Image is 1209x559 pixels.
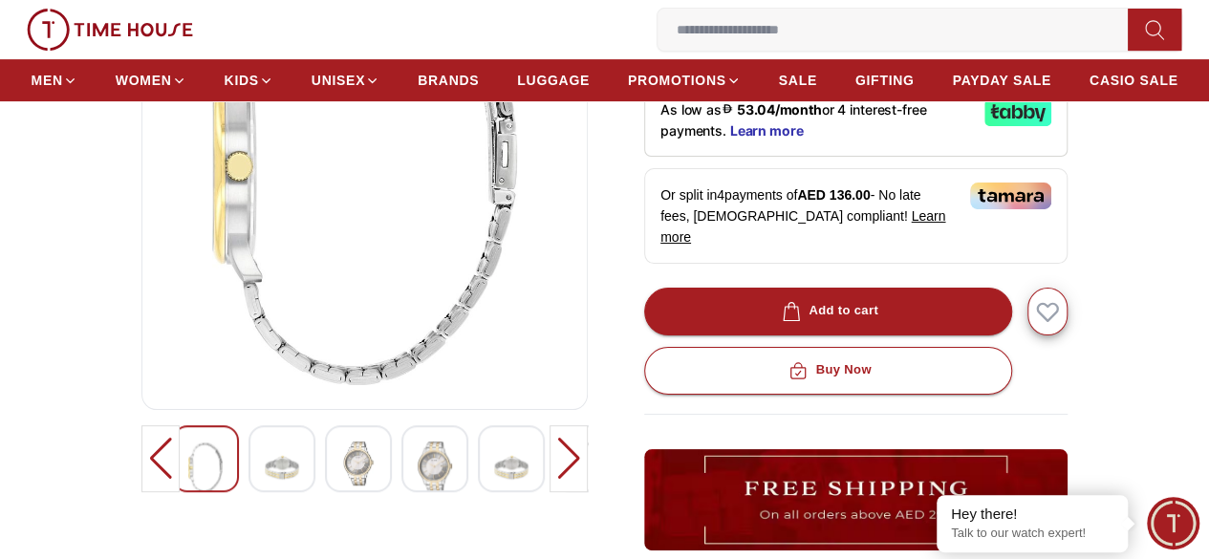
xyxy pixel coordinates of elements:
[1090,71,1178,90] span: CASIO SALE
[1090,63,1178,97] a: CASIO SALE
[660,208,945,245] span: Learn more
[855,63,915,97] a: GIFTING
[116,71,172,90] span: WOMEN
[517,63,590,97] a: LUGGAGE
[779,63,817,97] a: SALE
[970,183,1051,209] img: Tamara
[644,168,1068,264] div: Or split in 4 payments of - No late fees, [DEMOGRAPHIC_DATA] compliant!
[952,71,1050,90] span: PAYDAY SALE
[951,526,1113,542] p: Talk to our watch expert!
[32,71,63,90] span: MEN
[628,63,741,97] a: PROMOTIONS
[628,71,726,90] span: PROMOTIONS
[644,288,1012,335] button: Add to cart
[644,347,1012,395] button: Buy Now
[779,71,817,90] span: SALE
[341,441,376,485] img: QUARTZ MEN - BI1054-55A
[225,63,273,97] a: KIDS
[265,441,299,493] img: QUARTZ MEN - BI1054-55A
[188,441,223,493] img: QUARTZ MEN - BI1054-55A
[312,71,365,90] span: UNISEX
[225,71,259,90] span: KIDS
[312,63,379,97] a: UNISEX
[797,187,870,203] span: AED 136.00
[32,63,77,97] a: MEN
[644,449,1068,550] img: ...
[952,63,1050,97] a: PAYDAY SALE
[1147,497,1199,549] div: Chat Widget
[778,300,878,322] div: Add to cart
[494,441,529,493] img: QUARTZ MEN - BI1054-55A
[517,71,590,90] span: LUGGAGE
[418,441,452,493] img: QUARTZ MEN - BI1054-55A
[785,359,871,381] div: Buy Now
[27,9,193,51] img: ...
[116,63,186,97] a: WOMEN
[418,63,479,97] a: BRANDS
[418,71,479,90] span: BRANDS
[951,505,1113,524] div: Hey there!
[855,71,915,90] span: GIFTING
